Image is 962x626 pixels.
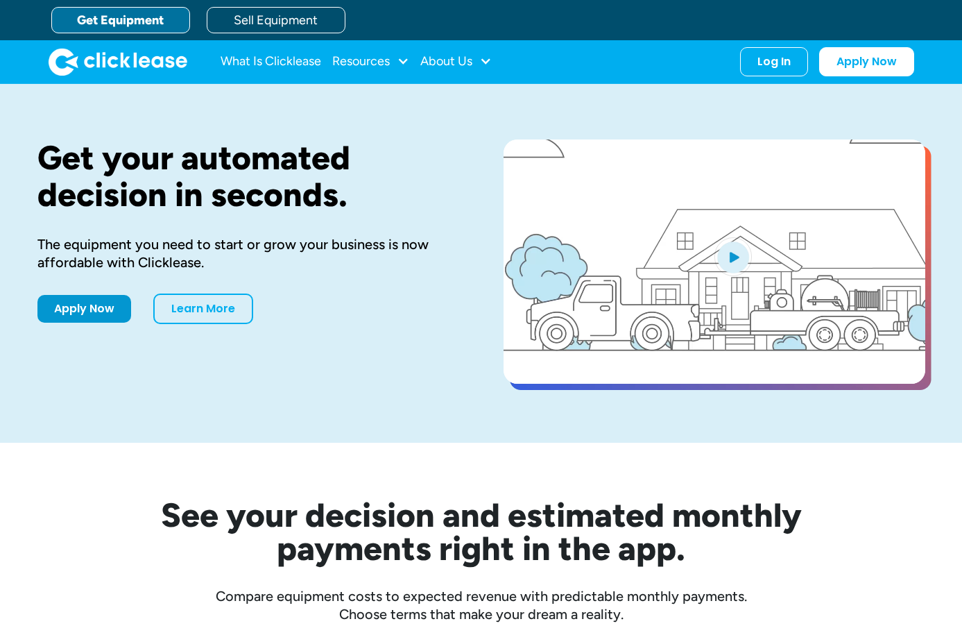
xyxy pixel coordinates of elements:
[49,48,187,76] img: Clicklease logo
[207,7,345,33] a: Sell Equipment
[221,48,321,76] a: What Is Clicklease
[49,48,187,76] a: home
[37,295,131,323] a: Apply Now
[819,47,914,76] a: Apply Now
[714,237,752,276] img: Blue play button logo on a light blue circular background
[420,48,492,76] div: About Us
[332,48,409,76] div: Resources
[153,294,253,324] a: Learn More
[37,587,925,623] div: Compare equipment costs to expected revenue with predictable monthly payments. Choose terms that ...
[504,139,925,384] a: open lightbox
[757,55,791,69] div: Log In
[37,235,459,271] div: The equipment you need to start or grow your business is now affordable with Clicklease.
[51,7,190,33] a: Get Equipment
[37,139,459,213] h1: Get your automated decision in seconds.
[93,498,870,565] h2: See your decision and estimated monthly payments right in the app.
